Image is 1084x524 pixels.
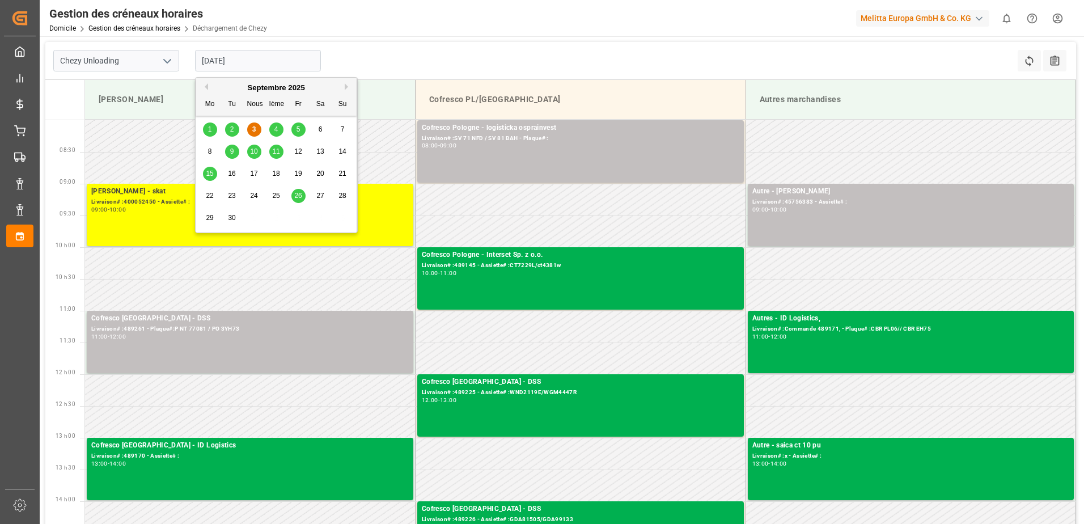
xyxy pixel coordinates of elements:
span: 29 [206,214,213,222]
span: 10 h 30 [56,274,75,280]
div: - [768,461,770,466]
button: Prochain [345,83,352,90]
div: 12:00 [770,334,787,339]
div: 09:00 [440,143,456,148]
div: Choisissez Mardi 2 septembre 2025 [225,122,239,137]
div: Cofresco [GEOGRAPHIC_DATA] - DSS [422,504,739,515]
div: Choisissez le samedi 13 septembre 2025 [314,145,328,159]
div: Tu [225,98,239,112]
div: Choisissez le mardi 16 septembre 2025 [225,167,239,181]
div: Choisissez le lundi 22 septembre 2025 [203,189,217,203]
div: - [438,398,440,403]
span: 24 [250,192,257,200]
div: Choisissez le jeudi 11 septembre 2025 [269,145,283,159]
div: Mois 2025-09 [199,119,354,229]
div: Cofresco [GEOGRAPHIC_DATA] - ID Logistics [91,440,409,451]
div: Livraison# :Commande 489171, - Plaque# :CBR PL06// CBR EH75 [752,324,1070,334]
div: - [108,334,109,339]
div: Choisissez le samedi 20 septembre 2025 [314,167,328,181]
div: Choisissez le mercredi 10 septembre 2025 [247,145,261,159]
input: JJ-MM-AAAA [195,50,321,71]
span: 13 h 00 [56,433,75,439]
div: Choisissez le jeudi 4 septembre 2025 [269,122,283,137]
div: Nous [247,98,261,112]
div: Autre - saica ct 10 pu [752,440,1070,451]
div: Livraison# :489225 - Assiette# :WND2119E/WGM4447R [422,388,739,398]
div: Gestion des créneaux horaires [49,5,267,22]
div: Choisissez le lundi 8 septembre 2025 [203,145,217,159]
div: 09:00 [91,207,108,212]
div: - [108,461,109,466]
div: 11:00 [91,334,108,339]
div: Septembre 2025 [196,82,357,94]
div: 12:00 [422,398,438,403]
span: 09:00 [60,179,75,185]
div: Choisissez Jeudi 18 septembre 2025 [269,167,283,181]
span: 11:30 [60,337,75,344]
span: 16 [228,170,235,178]
div: Sa [314,98,328,112]
div: 08:00 [422,143,438,148]
div: Choisissez le samedi 27 septembre 2025 [314,189,328,203]
div: Choisissez le mardi 23 septembre 2025 [225,189,239,203]
span: 13 [316,147,324,155]
span: 08:30 [60,147,75,153]
div: 13:00 [440,398,456,403]
div: Su [336,98,350,112]
div: Ième [269,98,283,112]
div: 14:00 [770,461,787,466]
span: 11 [272,147,280,155]
span: 23 [228,192,235,200]
span: 11:00 [60,306,75,312]
div: - [438,271,440,276]
div: [PERSON_NAME] - skat [91,186,409,197]
div: Mo [203,98,217,112]
div: Choisissez le samedi 6 septembre 2025 [314,122,328,137]
span: 18 [272,170,280,178]
div: Cofresco [GEOGRAPHIC_DATA] - DSS [91,313,409,324]
div: Choisissez le lundi 1er septembre 2025 [203,122,217,137]
span: 21 [338,170,346,178]
div: Fr [291,98,306,112]
div: Choisissez le lundi 29 septembre 2025 [203,211,217,225]
div: 10:00 [422,271,438,276]
span: 10 [250,147,257,155]
button: Mois précédent [201,83,208,90]
span: 15 [206,170,213,178]
div: - [768,334,770,339]
div: Choisissez le vendredi 5 septembre 2025 [291,122,306,137]
span: 28 [338,192,346,200]
div: 12:00 [109,334,126,339]
div: - [438,143,440,148]
a: Domicile [49,24,76,32]
div: Autres marchandises [755,89,1067,110]
span: 10 h 00 [56,242,75,248]
div: Choisissez Dimanche 28 septembre 2025 [336,189,350,203]
div: Choisissez le vendredi 12 septembre 2025 [291,145,306,159]
div: Cofresco Pologne - Interset Sp. z o.o. [422,250,739,261]
div: - [108,207,109,212]
div: Livraison# :489170 - Assiette# : [91,451,409,461]
span: 09:30 [60,210,75,217]
button: Melitta Europa GmbH & Co. KG [856,7,994,29]
div: Choisissez le jeudi 25 septembre 2025 [269,189,283,203]
div: - [768,207,770,212]
div: Choisissez Mercredi 3 septembre 2025 [247,122,261,137]
div: Choisissez Mercredi 24 septembre 2025 [247,189,261,203]
div: 09:00 [752,207,769,212]
div: Livraison# :400052450 - Assiette# : [91,197,409,207]
span: 2 [230,125,234,133]
span: 3 [252,125,256,133]
span: 12 h 30 [56,401,75,407]
span: 30 [228,214,235,222]
button: Afficher 0 nouvelles notifications [994,6,1019,31]
div: 11:00 [752,334,769,339]
div: Choisissez le dimanche 21 septembre 2025 [336,167,350,181]
span: 9 [230,147,234,155]
div: Livraison# :SV 71 NFD / SV 81 BAH - Plaque# : [422,134,739,143]
div: Livraison# :45756383 - Assiette# : [752,197,1070,207]
span: 22 [206,192,213,200]
div: 10:00 [770,207,787,212]
font: Melitta Europa GmbH & Co. KG [861,12,971,24]
div: Cofresco Pologne - logisticka osprainvest [422,122,739,134]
